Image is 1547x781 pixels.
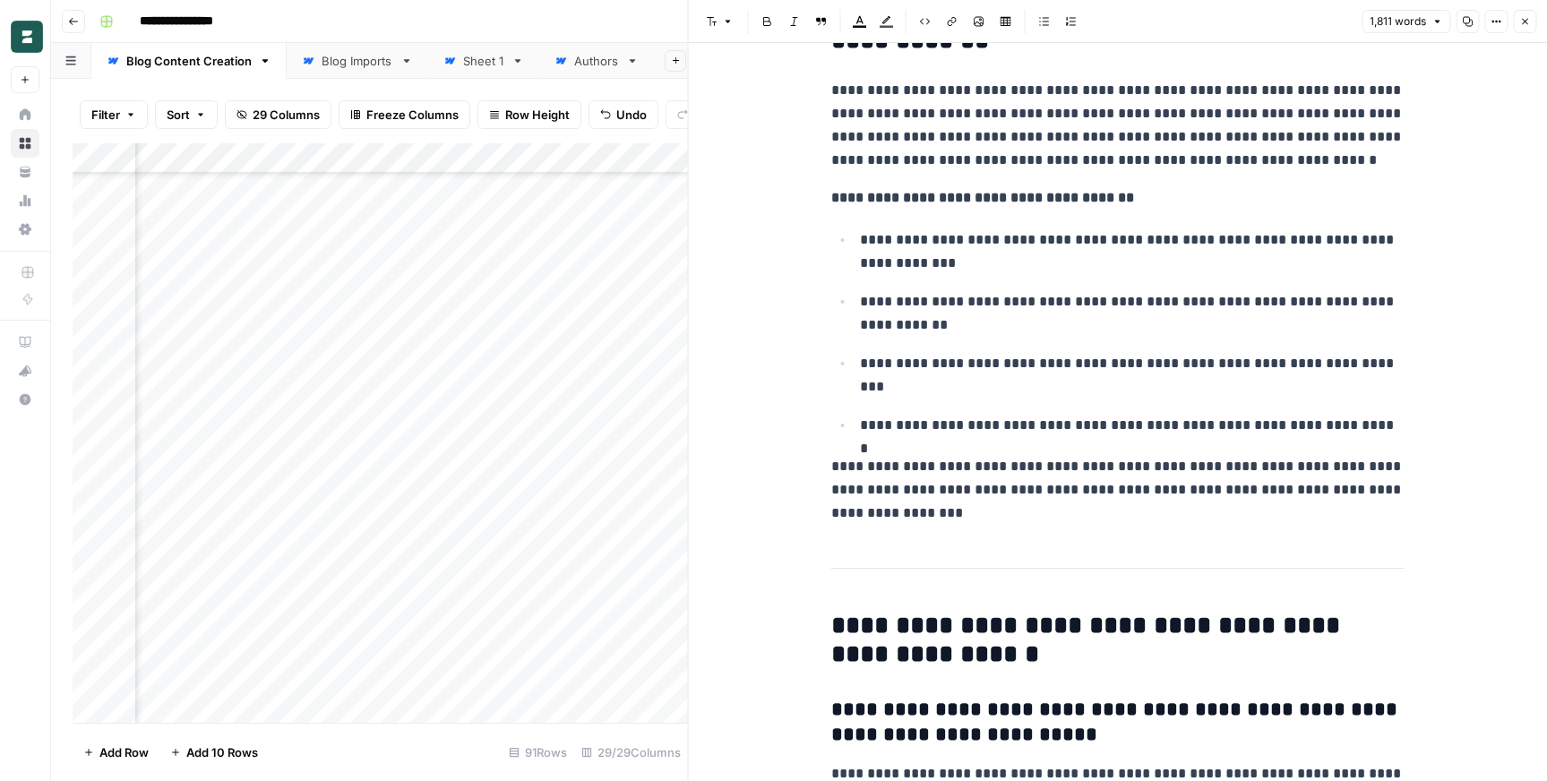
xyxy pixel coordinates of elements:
div: Sheet 1 [463,52,504,70]
button: What's new? [11,356,39,385]
a: Sheet 1 [428,43,539,79]
button: Sort [155,100,218,129]
button: 1,811 words [1362,10,1450,33]
button: Filter [80,100,148,129]
span: Undo [616,106,647,124]
img: Borderless Logo [11,21,43,53]
span: Row Height [505,106,570,124]
a: Browse [11,129,39,158]
button: Freeze Columns [339,100,470,129]
span: Filter [91,106,120,124]
button: Undo [589,100,658,129]
a: Blog Imports [287,43,428,79]
div: What's new? [12,357,39,384]
span: Add 10 Rows [186,743,258,761]
a: Your Data [11,158,39,186]
a: Blog Content Creation [91,43,287,79]
a: Authors [539,43,654,79]
button: Workspace: Borderless [11,14,39,59]
div: Blog Content Creation [126,52,252,70]
a: AirOps Academy [11,328,39,356]
button: Add Row [73,738,159,767]
span: 1,811 words [1370,13,1426,30]
span: Add Row [99,743,149,761]
a: Settings [11,215,39,244]
span: 29 Columns [253,106,320,124]
div: 29/29 Columns [574,738,688,767]
button: Row Height [477,100,581,129]
span: Sort [167,106,190,124]
button: 29 Columns [225,100,331,129]
a: Home [11,100,39,129]
div: Authors [574,52,619,70]
button: Add 10 Rows [159,738,269,767]
button: Help + Support [11,385,39,414]
div: Blog Imports [322,52,393,70]
span: Freeze Columns [366,106,459,124]
div: 91 Rows [502,738,574,767]
a: Usage [11,186,39,215]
